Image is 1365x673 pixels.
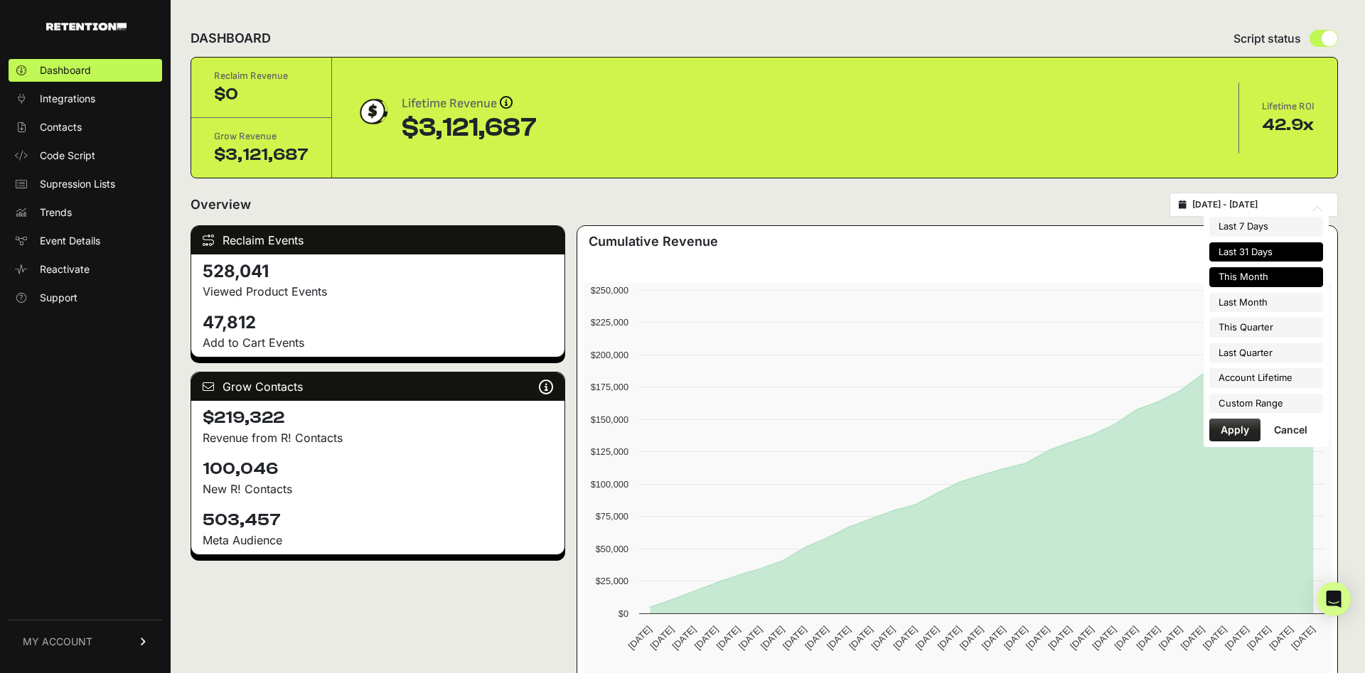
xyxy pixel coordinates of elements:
[203,283,553,300] p: Viewed Product Events
[9,258,162,281] a: Reactivate
[214,144,309,166] div: $3,121,687
[1209,318,1323,338] li: This Quarter
[591,414,628,425] text: $150,000
[591,350,628,360] text: $200,000
[40,262,90,276] span: Reactivate
[626,624,653,652] text: [DATE]
[714,624,742,652] text: [DATE]
[40,92,95,106] span: Integrations
[355,94,390,129] img: dollar-coin-05c43ed7efb7bc0c12610022525b4bbbb207c7efeef5aecc26f025e68dcafac9.png
[1209,343,1323,363] li: Last Quarter
[9,59,162,82] a: Dashboard
[9,116,162,139] a: Contacts
[1046,624,1074,652] text: [DATE]
[596,544,628,554] text: $50,000
[9,144,162,167] a: Code Script
[1024,624,1051,652] text: [DATE]
[40,120,82,134] span: Contacts
[40,149,95,163] span: Code Script
[1209,293,1323,313] li: Last Month
[203,509,553,532] h4: 503,457
[648,624,675,652] text: [DATE]
[23,635,92,649] span: MY ACCOUNT
[1262,99,1315,114] div: Lifetime ROI
[1209,242,1323,262] li: Last 31 Days
[191,28,271,48] h2: DASHBOARD
[203,480,553,497] p: New R! Contacts
[591,382,628,392] text: $175,000
[936,624,963,652] text: [DATE]
[596,576,628,586] text: $25,000
[40,177,115,191] span: Supression Lists
[9,286,162,309] a: Support
[9,230,162,252] a: Event Details
[1223,624,1251,652] text: [DATE]
[9,173,162,195] a: Supression Lists
[9,620,162,663] a: MY ACCOUNT
[1209,368,1323,388] li: Account Lifetime
[203,334,553,351] p: Add to Cart Events
[191,226,564,254] div: Reclaim Events
[589,232,718,252] h3: Cumulative Revenue
[892,624,919,652] text: [DATE]
[9,201,162,224] a: Trends
[591,285,628,296] text: $250,000
[692,624,720,652] text: [DATE]
[1317,582,1351,616] div: Open Intercom Messenger
[1113,624,1140,652] text: [DATE]
[803,624,830,652] text: [DATE]
[1267,624,1295,652] text: [DATE]
[203,429,553,446] p: Revenue from R! Contacts
[1233,30,1301,47] span: Script status
[781,624,808,652] text: [DATE]
[1245,624,1273,652] text: [DATE]
[203,458,553,480] h4: 100,046
[46,23,127,31] img: Retention.com
[1179,624,1206,652] text: [DATE]
[214,69,309,83] div: Reclaim Revenue
[402,114,537,142] div: $3,121,687
[1209,267,1323,287] li: This Month
[1209,217,1323,237] li: Last 7 Days
[737,624,764,652] text: [DATE]
[958,624,985,652] text: [DATE]
[40,63,91,77] span: Dashboard
[596,511,628,522] text: $75,000
[869,624,896,652] text: [DATE]
[670,624,698,652] text: [DATE]
[1209,419,1260,441] button: Apply
[591,446,628,457] text: $125,000
[203,532,553,549] div: Meta Audience
[980,624,1007,652] text: [DATE]
[1289,624,1317,652] text: [DATE]
[191,372,564,401] div: Grow Contacts
[402,94,537,114] div: Lifetime Revenue
[759,624,786,652] text: [DATE]
[9,87,162,110] a: Integrations
[1209,394,1323,414] li: Custom Range
[1068,624,1096,652] text: [DATE]
[591,479,628,490] text: $100,000
[1263,419,1319,441] button: Cancel
[191,195,251,215] h2: Overview
[40,234,100,248] span: Event Details
[214,83,309,106] div: $0
[40,291,77,305] span: Support
[825,624,852,652] text: [DATE]
[914,624,941,652] text: [DATE]
[214,129,309,144] div: Grow Revenue
[1090,624,1118,652] text: [DATE]
[1157,624,1184,652] text: [DATE]
[1135,624,1162,652] text: [DATE]
[1262,114,1315,136] div: 42.9x
[1201,624,1228,652] text: [DATE]
[203,311,553,334] h4: 47,812
[203,260,553,283] h4: 528,041
[591,317,628,328] text: $225,000
[203,407,553,429] h4: $219,322
[847,624,874,652] text: [DATE]
[619,608,628,619] text: $0
[1002,624,1029,652] text: [DATE]
[40,205,72,220] span: Trends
